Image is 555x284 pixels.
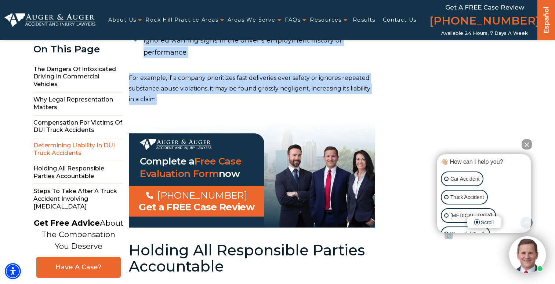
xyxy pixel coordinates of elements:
[450,229,486,239] p: Wrongful Death
[509,236,546,273] img: Intaker widget Avatar
[4,13,95,27] img: Auger & Auger Accident and Injury Lawyers Logo
[33,44,123,55] div: On This Page
[445,4,524,11] span: Get a FREE Case Review
[34,217,123,252] p: About The Compensation You Deserve
[429,13,540,30] a: [PHONE_NUMBER]
[353,12,376,27] a: Results
[33,184,123,214] span: Steps to Take After a Truck Accident Involving [MEDICAL_DATA]
[140,155,241,180] a: Free Case Evaluation Form
[522,139,532,150] button: Close Intaker Chat Widget
[145,12,218,27] a: Rock Hill Practice Areas
[33,138,123,161] span: Determining Liability in DUI Truck Accidents
[450,211,492,220] p: [MEDICAL_DATA]
[5,263,21,279] div: Accessibility Menu
[129,74,370,103] span: For example, if a company prioritizes fast deliveries over safety or ignores repeated substance a...
[285,12,301,27] a: FAQs
[44,263,113,272] span: Have A Case?
[33,115,123,139] span: Compensation for Victims of DUI Truck Accidents
[33,62,123,92] span: The Dangers of Intoxicated Driving in Commercial Vehicles
[108,12,136,27] a: About Us
[441,30,528,36] span: Available 24 Hours, 7 Days a Week
[467,216,501,228] span: Scroll
[33,92,123,115] span: Why Legal Representation Matters
[450,174,479,184] p: Car Accident
[450,193,484,202] p: Truck Accident
[129,155,264,180] h3: Complete a now
[445,233,453,239] a: Open intaker chat
[228,12,276,27] a: Areas We Serve
[310,12,342,27] a: Resources
[383,12,417,27] a: Contact Us
[439,158,529,166] div: 👋🏼 How can I help you?
[139,201,254,213] span: Get a FREE Case Review
[36,257,121,278] a: Have A Case?
[34,218,100,228] strong: Get Free Advice
[146,189,247,201] a: [PHONE_NUMBER]
[33,161,123,184] span: Holding All Responsible Parties Accountable
[129,242,375,274] h2: Holding All Responsible Parties Accountable
[144,36,342,56] span: Ignored warning signs in the driver’s employment history or performance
